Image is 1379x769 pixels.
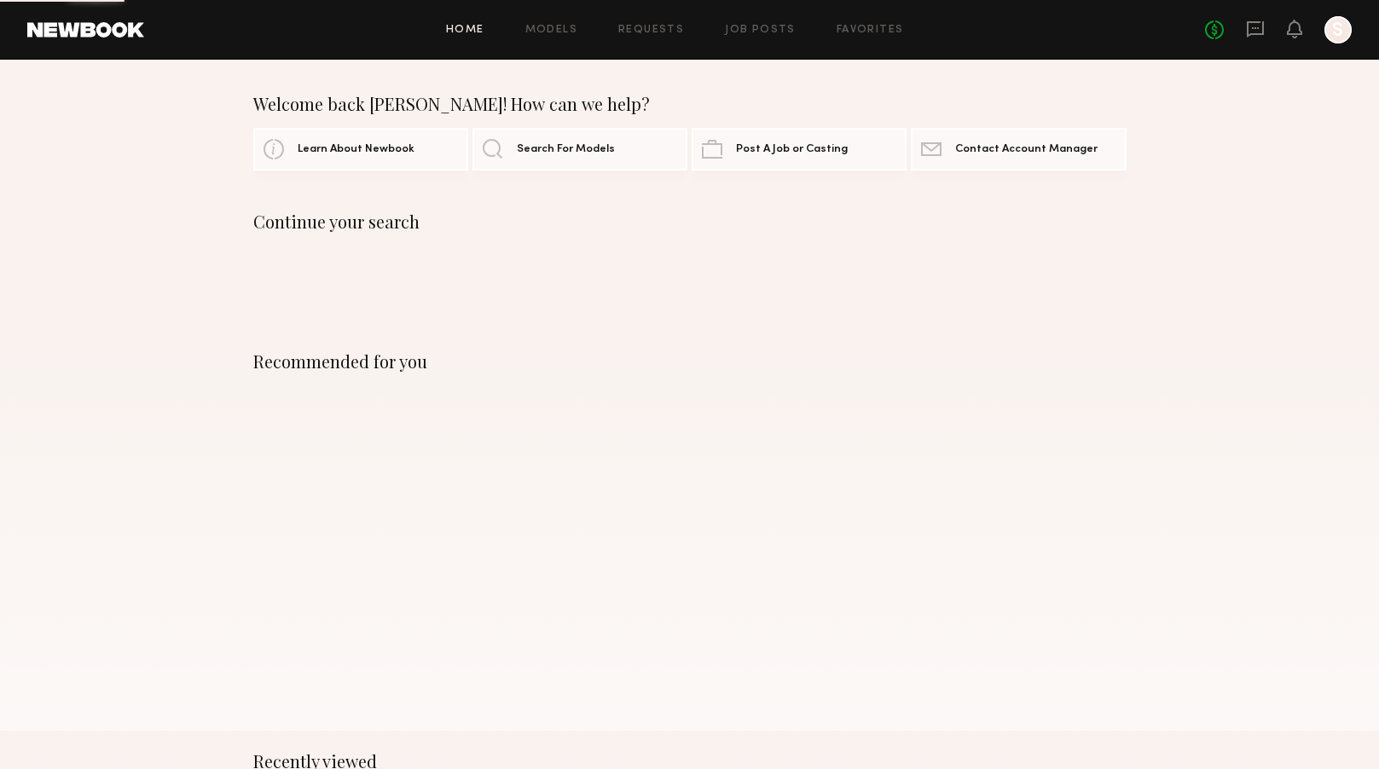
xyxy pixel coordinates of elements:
a: Home [446,25,484,36]
div: Continue your search [253,211,1127,232]
span: Learn About Newbook [298,144,414,155]
span: Post A Job or Casting [736,144,848,155]
span: Contact Account Manager [955,144,1098,155]
a: Models [525,25,577,36]
a: Post A Job or Casting [692,128,907,171]
a: Search For Models [472,128,687,171]
a: Requests [618,25,684,36]
a: S [1324,16,1352,43]
span: Search For Models [517,144,615,155]
a: Learn About Newbook [253,128,468,171]
div: Recommended for you [253,351,1127,372]
a: Job Posts [725,25,796,36]
a: Contact Account Manager [911,128,1126,171]
div: Welcome back [PERSON_NAME]! How can we help? [253,94,1127,114]
a: Favorites [837,25,904,36]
